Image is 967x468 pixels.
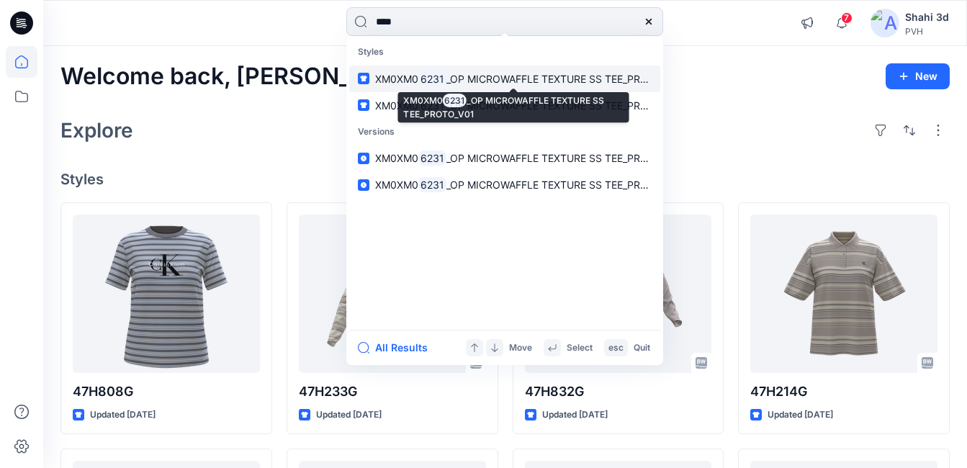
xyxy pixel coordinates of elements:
[750,382,937,402] p: 47H214G
[60,119,133,142] h2: Explore
[750,215,937,373] a: 47H214G
[299,215,486,373] a: 47H233G
[349,119,660,145] p: Versions
[418,71,446,87] mark: 6231
[509,341,532,356] p: Move
[349,92,660,119] a: XM0XM06231_OP MICROWAFFLE TEXTURE SS TEE_PROTO_V01
[446,179,683,191] span: _OP MICROWAFFLE TEXTURE SS TEE_PROTO_V01
[905,9,949,26] div: Shahi 3d
[446,73,683,85] span: _OP MICROWAFFLE TEXTURE SS TEE_PROTO_V01
[905,26,949,37] div: PVH
[768,408,833,423] p: Updated [DATE]
[375,179,418,191] span: XM0XM0
[446,99,683,112] span: _OP MICROWAFFLE TEXTURE SS TEE_PROTO_V01
[73,215,260,373] a: 47H808G
[871,9,899,37] img: avatar
[90,408,156,423] p: Updated [DATE]
[375,73,418,85] span: XM0XM0
[375,99,418,112] span: XM0XM0
[542,408,608,423] p: Updated [DATE]
[608,341,624,356] p: esc
[349,39,660,66] p: Styles
[349,66,660,92] a: XM0XM06231_OP MICROWAFFLE TEXTURE SS TEE_PROTO_V01
[567,341,593,356] p: Select
[349,171,660,198] a: XM0XM06231_OP MICROWAFFLE TEXTURE SS TEE_PROTO_V01
[316,408,382,423] p: Updated [DATE]
[60,63,428,90] h2: Welcome back, [PERSON_NAME]
[73,382,260,402] p: 47H808G
[358,339,437,356] button: All Results
[841,12,853,24] span: 7
[60,171,950,188] h4: Styles
[886,63,950,89] button: New
[418,176,446,193] mark: 6231
[349,145,660,171] a: XM0XM06231_OP MICROWAFFLE TEXTURE SS TEE_PROTO_V01
[375,152,418,164] span: XM0XM0
[418,97,446,114] mark: 6231
[446,152,683,164] span: _OP MICROWAFFLE TEXTURE SS TEE_PROTO_V01
[299,382,486,402] p: 47H233G
[525,382,712,402] p: 47H832G
[634,341,650,356] p: Quit
[418,150,446,166] mark: 6231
